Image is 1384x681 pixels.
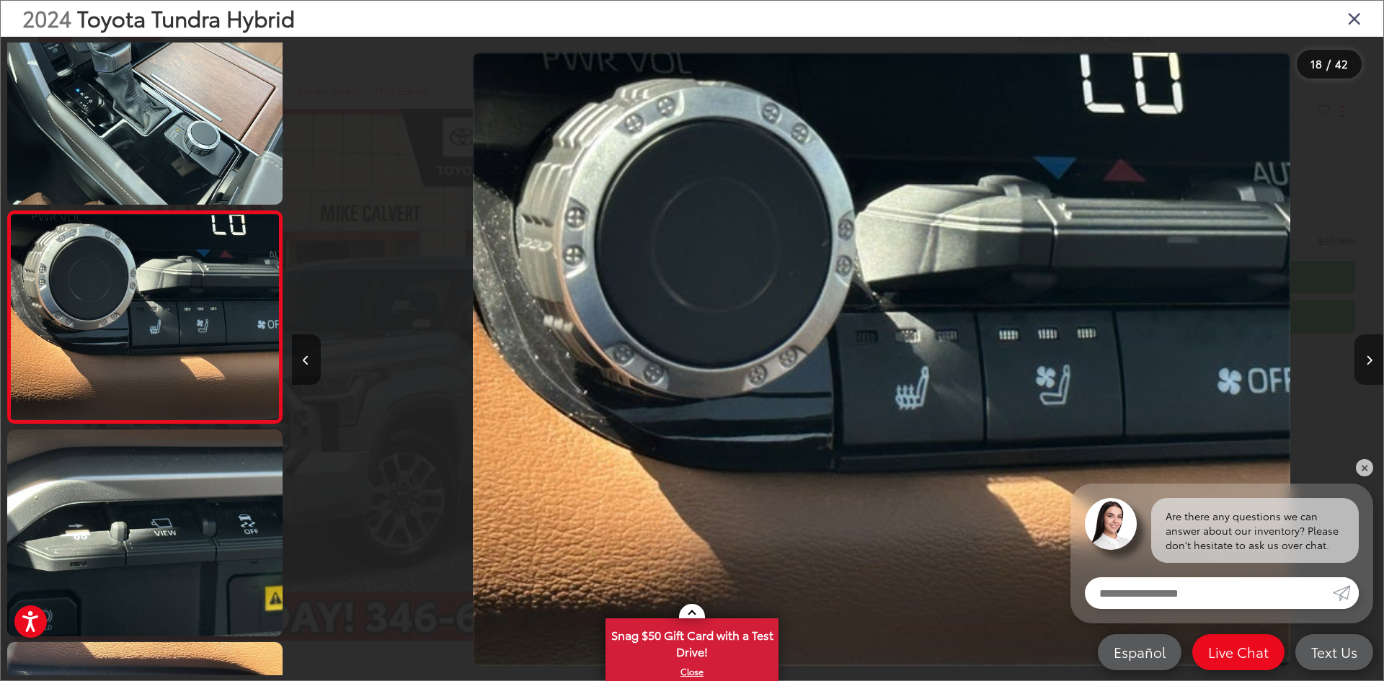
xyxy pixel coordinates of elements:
span: Toyota Tundra Hybrid [77,2,295,33]
img: 2024 Toyota Tundra Hybrid 1794 Edition [473,53,1290,666]
button: Next image [1354,334,1383,385]
span: 42 [1335,55,1348,71]
span: / [1325,59,1332,69]
a: Text Us [1295,634,1373,670]
i: Close gallery [1347,9,1362,27]
a: Live Chat [1192,634,1285,670]
span: Español [1106,643,1173,661]
img: Agent profile photo [1085,498,1137,550]
div: Are there any questions we can answer about our inventory? Please don't hesitate to ask us over c... [1151,498,1359,563]
span: 18 [1310,55,1322,71]
span: 2024 [22,2,71,33]
span: Live Chat [1201,643,1276,661]
span: Text Us [1304,643,1365,661]
a: Submit [1333,577,1359,609]
input: Enter your message [1085,577,1333,609]
img: 2024 Toyota Tundra Hybrid 1794 Edition [8,215,281,419]
img: 2024 Toyota Tundra Hybrid 1794 Edition [4,428,285,638]
button: Previous image [292,334,321,385]
span: Snag $50 Gift Card with a Test Drive! [607,620,777,664]
a: Español [1098,634,1181,670]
